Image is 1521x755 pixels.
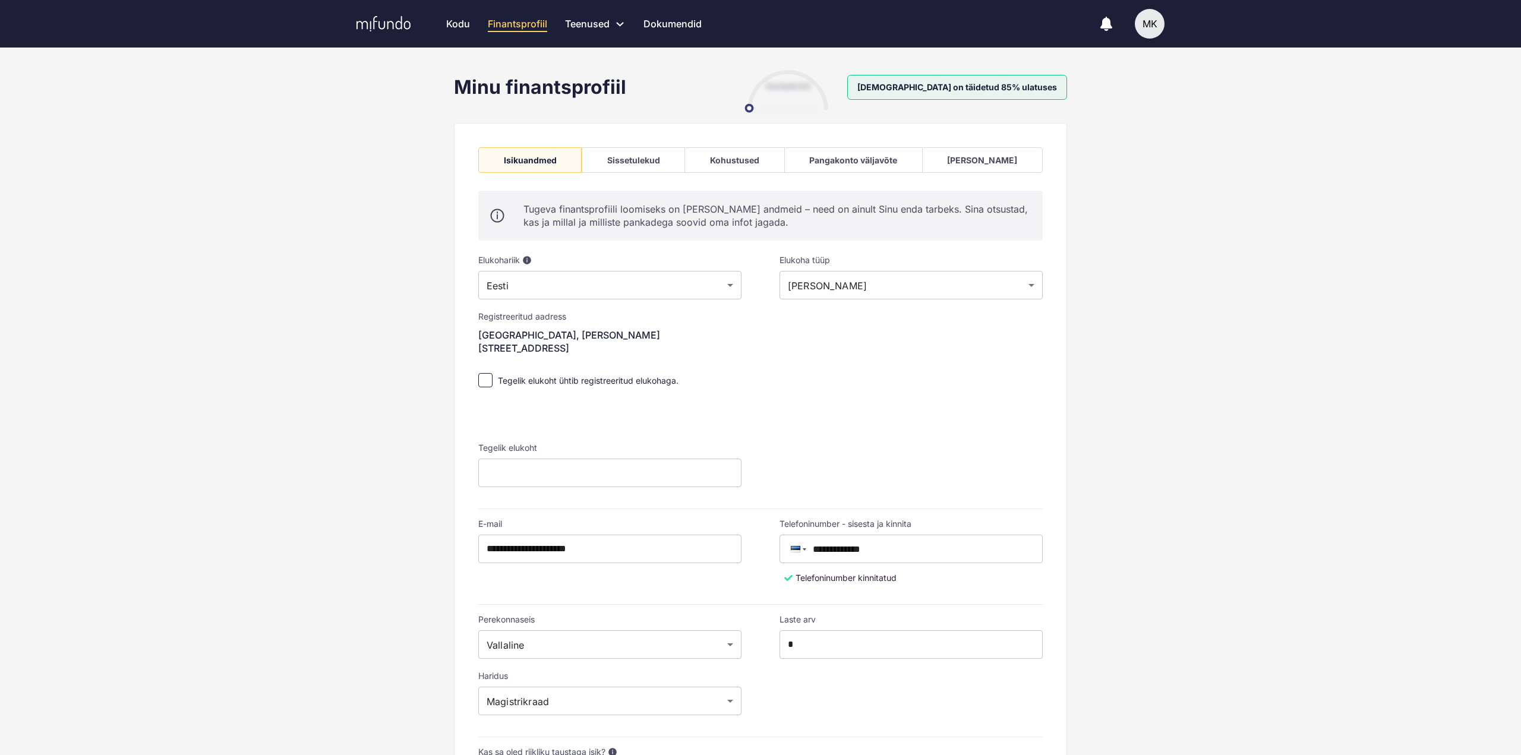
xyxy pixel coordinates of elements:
button: MK [1135,9,1165,39]
label: Elukohariik [478,255,741,265]
div: Telefoninumber - sisesta ja kinnita [780,519,1043,529]
div: Tugeva finantsprofiili loomiseks on [PERSON_NAME] andmeid – need on ainult Sinu enda tarbeks. Sin... [523,203,1031,229]
label: Laste arv [780,614,1043,624]
div: Minu finantsprofiil [454,75,626,99]
label: Haridus [478,671,741,681]
label: E-mail [478,519,741,529]
div: [PERSON_NAME] [780,271,1043,299]
div: Eesti [478,271,741,299]
span: Telefoninumber kinnitatud [796,573,897,583]
div: [PERSON_NAME] [947,155,1017,165]
div: Vallaline [478,630,741,659]
div: Kohustused [710,155,759,165]
div: Sissetulekud [607,155,660,165]
span: Tegelik elukoht ühtib registreeritud elukohaga. [498,375,679,386]
div: Isikuandmed [504,155,557,165]
div: [GEOGRAPHIC_DATA], [PERSON_NAME][STREET_ADDRESS] [478,327,741,356]
span: [DEMOGRAPHIC_DATA] on täidetud 85% ulatuses [847,75,1067,100]
div: Suurepärane [766,78,810,94]
label: Elukoha tüüp [780,255,1043,265]
label: Tegelik elukoht [478,443,741,453]
div: Magistrikraad [478,687,741,715]
div: Pangakonto väljavõte [809,155,897,165]
label: Perekonnaseis [478,614,741,624]
div: Registreeritud aadress [478,311,741,321]
div: Estonia: + 372 [788,536,813,564]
